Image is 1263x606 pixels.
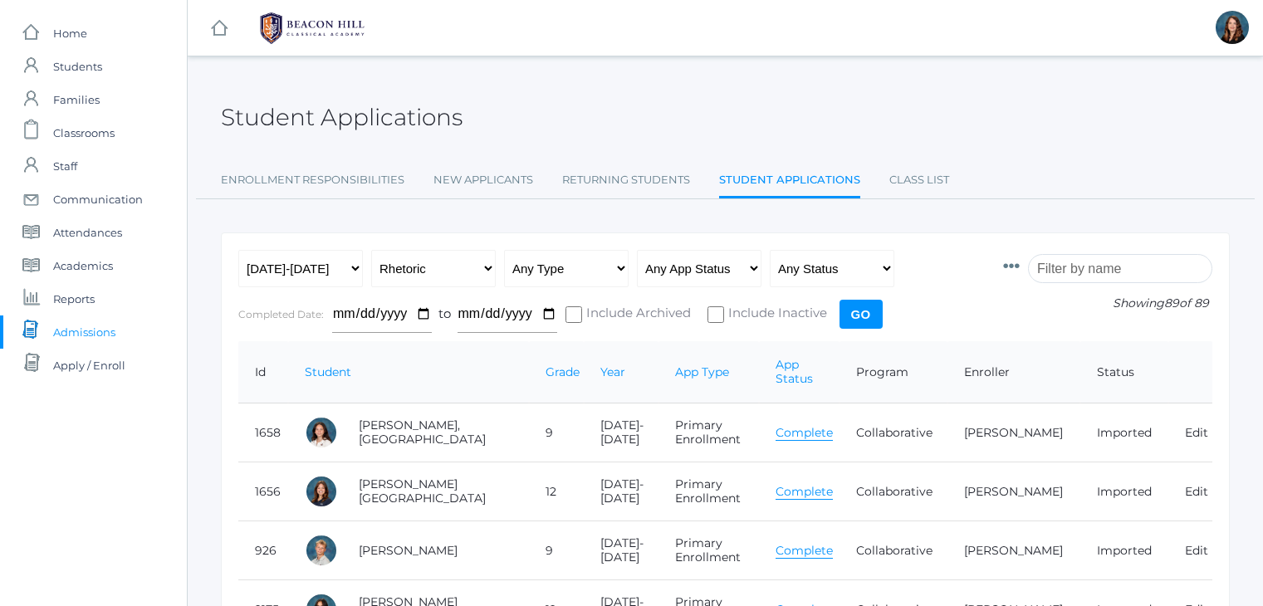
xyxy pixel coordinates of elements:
[221,164,404,197] a: Enrollment Responsibilities
[305,475,338,508] div: Charlotte Abdulla
[221,105,463,130] h2: Student Applications
[600,364,625,379] a: Year
[238,403,288,462] td: 1658
[776,543,833,559] a: Complete
[250,7,374,49] img: 1_BHCALogos-05.png
[724,304,827,325] span: Include Inactive
[964,425,1063,440] a: [PERSON_NAME]
[964,484,1063,499] a: [PERSON_NAME]
[658,462,759,521] td: Primary Enrollment
[1164,296,1179,310] span: 89
[562,164,690,197] a: Returning Students
[433,164,533,197] a: New Applicants
[840,462,947,521] td: Collaborative
[840,403,947,462] td: Collaborative
[776,425,833,441] a: Complete
[53,116,115,149] span: Classrooms
[53,149,77,183] span: Staff
[584,462,658,521] td: [DATE]-[DATE]
[53,216,122,249] span: Attendances
[238,521,288,580] td: 926
[658,403,759,462] td: Primary Enrollment
[947,341,1080,403] th: Enroller
[53,249,113,282] span: Academics
[53,349,125,382] span: Apply / Enroll
[53,50,102,83] span: Students
[565,306,582,323] input: Include Archived
[658,521,759,580] td: Primary Enrollment
[1080,341,1168,403] th: Status
[238,308,324,320] label: Completed Date:
[582,304,691,325] span: Include Archived
[584,521,658,580] td: [DATE]-[DATE]
[305,534,338,567] div: Logan Albanese
[1028,254,1212,283] input: Filter by name
[438,305,451,321] span: to
[53,183,143,216] span: Communication
[1080,403,1168,462] td: Imported
[840,300,883,329] input: Go
[964,543,1063,558] a: [PERSON_NAME]
[238,341,288,403] th: Id
[359,543,458,558] a: [PERSON_NAME]
[1216,11,1249,44] div: Heather Mangimelli
[529,403,584,462] td: 9
[1080,521,1168,580] td: Imported
[305,364,351,379] a: Student
[305,416,338,449] div: Phoenix Abdulla
[776,357,813,386] a: App Status
[529,521,584,580] td: 9
[359,418,486,447] a: [PERSON_NAME], [GEOGRAPHIC_DATA]
[458,296,557,333] input: To
[359,476,486,506] a: [PERSON_NAME][GEOGRAPHIC_DATA]
[1185,425,1208,440] a: Edit
[889,164,949,197] a: Class List
[1003,295,1212,312] p: Showing of 89
[776,484,833,500] a: Complete
[529,462,584,521] td: 12
[719,164,860,199] a: Student Applications
[707,306,724,323] input: Include Inactive
[53,83,100,116] span: Families
[53,282,95,315] span: Reports
[238,462,288,521] td: 1656
[1185,543,1208,558] a: Edit
[1080,462,1168,521] td: Imported
[1185,484,1208,499] a: Edit
[675,364,729,379] a: App Type
[332,296,432,333] input: From
[53,17,87,50] span: Home
[840,341,947,403] th: Program
[53,315,115,349] span: Admissions
[584,403,658,462] td: [DATE]-[DATE]
[546,364,580,379] a: Grade
[840,521,947,580] td: Collaborative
